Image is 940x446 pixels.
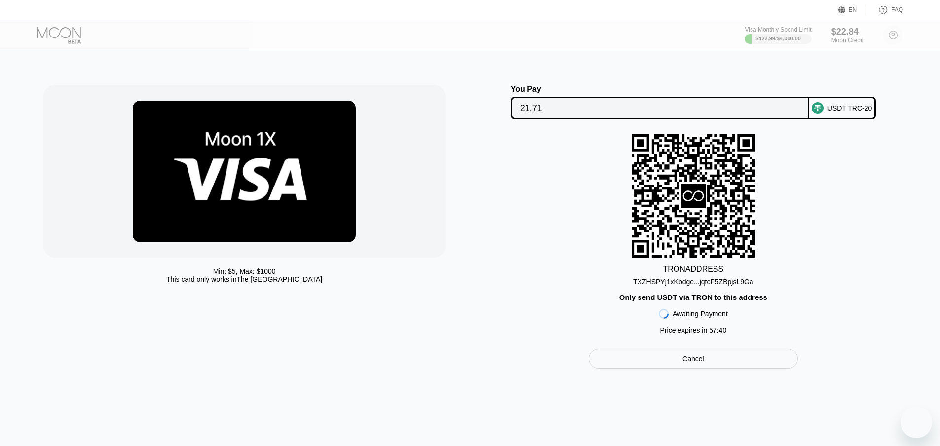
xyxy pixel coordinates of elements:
[660,326,727,334] div: Price expires in
[619,293,767,301] div: Only send USDT via TRON to this address
[891,6,903,13] div: FAQ
[213,267,276,275] div: Min: $ 5 , Max: $ 1000
[663,265,724,274] div: TRON ADDRESS
[901,407,932,438] iframe: Button to launch messaging window, conversation in progress
[480,85,907,119] div: You PayUSDT TRC-20
[745,26,811,33] div: Visa Monthly Spend Limit
[673,310,728,318] div: Awaiting Payment
[849,6,857,13] div: EN
[633,274,753,286] div: TXZHSPYj1xKbdge...jqtcP5ZBpjsL9Ga
[166,275,322,283] div: This card only works in The [GEOGRAPHIC_DATA]
[589,349,798,369] div: Cancel
[745,26,811,44] div: Visa Monthly Spend Limit$422.99/$4,000.00
[682,354,704,363] div: Cancel
[511,85,809,94] div: You Pay
[868,5,903,15] div: FAQ
[838,5,868,15] div: EN
[633,278,753,286] div: TXZHSPYj1xKbdge...jqtcP5ZBpjsL9Ga
[709,326,726,334] span: 57 : 40
[755,36,801,41] div: $422.99 / $4,000.00
[827,104,872,112] div: USDT TRC-20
